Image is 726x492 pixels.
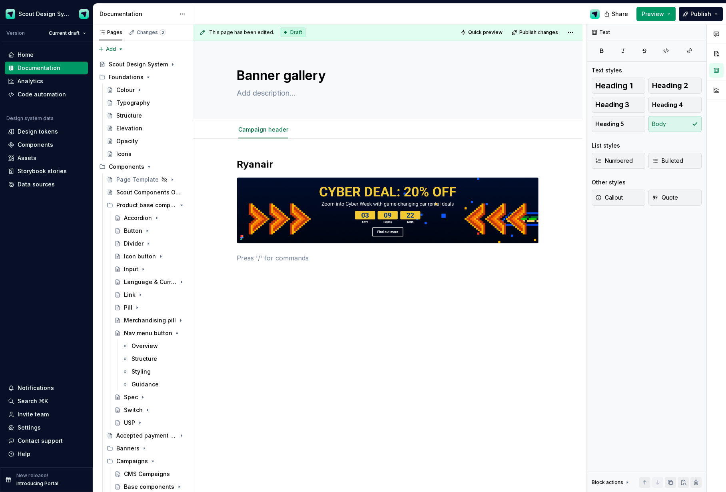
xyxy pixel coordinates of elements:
a: Analytics [5,75,88,88]
div: Design system data [6,115,54,122]
a: Opacity [104,135,189,148]
div: Structure [116,112,142,120]
a: Page Template [104,173,189,186]
div: Settings [18,424,41,432]
a: Icons [104,148,189,160]
div: Contact support [18,437,63,445]
a: Elevation [104,122,189,135]
a: Typography [104,96,189,109]
div: Overview [132,342,158,350]
span: Draft [290,29,302,36]
a: USP [111,416,189,429]
div: Input [124,265,138,273]
a: Data sources [5,178,88,191]
div: Merchandising pill [124,316,176,324]
div: Typography [116,99,150,107]
button: Quote [648,190,702,206]
button: Preview [636,7,676,21]
div: Colour [116,86,135,94]
div: Version [6,30,25,36]
div: Link [124,291,136,299]
a: Documentation [5,62,88,74]
div: Divider [124,240,144,248]
span: Current draft [49,30,80,36]
span: Preview [642,10,664,18]
a: Pill [111,301,189,314]
p: Introducing Portal [16,480,58,487]
div: Campaigns [116,457,148,465]
a: Link [111,288,189,301]
div: Guidance [132,380,159,388]
div: Analytics [18,77,43,85]
div: Changes [137,29,166,36]
div: Accordion [124,214,152,222]
button: Heading 3 [592,97,645,113]
img: Design Ops [590,9,600,19]
a: Nav menu button [111,327,189,340]
span: Publish changes [519,29,558,36]
div: Product base components [104,199,189,212]
span: Bulleted [652,157,683,165]
a: Scout Design System [96,58,189,71]
div: Opacity [116,137,138,145]
div: Components [96,160,189,173]
div: Other styles [592,178,626,186]
div: Components [18,141,53,149]
div: Storybook stories [18,167,67,175]
div: Block actions [592,477,630,488]
div: Scout Design System [109,60,168,68]
div: List styles [592,142,620,150]
button: Quick preview [458,27,506,38]
button: Bulleted [648,153,702,169]
div: Pill [124,304,132,312]
div: Invite team [18,410,49,418]
div: Campaigns [104,455,189,468]
a: Structure [119,352,189,365]
h2: Ryanair [237,158,539,171]
div: Accepted payment types [116,432,177,440]
a: Icon button [111,250,189,263]
textarea: Banner gallery [235,66,537,85]
div: Button [124,227,142,235]
div: Icon button [124,252,156,260]
div: Styling [132,368,151,376]
span: Callout [595,194,623,202]
a: Settings [5,421,88,434]
button: Publish changes [509,27,562,38]
span: Quote [652,194,678,202]
a: Structure [104,109,189,122]
span: Heading 5 [595,120,624,128]
button: Heading 1 [592,78,645,94]
a: Overview [119,340,189,352]
span: Heading 1 [595,82,633,90]
a: CMS Campaigns [111,468,189,480]
div: Assets [18,154,36,162]
button: Notifications [5,382,88,394]
div: Scout Components Overview [116,188,182,196]
a: Button [111,224,189,237]
a: Input [111,263,189,276]
img: Design Ops [79,9,89,19]
button: Heading 2 [648,78,702,94]
div: Search ⌘K [18,397,48,405]
a: Invite team [5,408,88,421]
span: Share [612,10,628,18]
a: Guidance [119,378,189,391]
a: Components [5,138,88,151]
a: Accordion [111,212,189,224]
a: Scout Components Overview [104,186,189,199]
div: Foundations [109,73,144,81]
div: Foundations [96,71,189,84]
div: USP [124,419,135,427]
button: Numbered [592,153,645,169]
button: Share [600,7,633,21]
button: Add [96,44,126,55]
a: Merchandising pill [111,314,189,327]
div: Base components [124,483,174,491]
img: e611c74b-76fc-4ef0-bafa-dc494cd4cb8a.png [6,9,15,19]
a: Styling [119,365,189,378]
span: Add [106,46,116,52]
a: Storybook stories [5,165,88,178]
span: Heading 3 [595,101,629,109]
a: Accepted payment types [104,429,189,442]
